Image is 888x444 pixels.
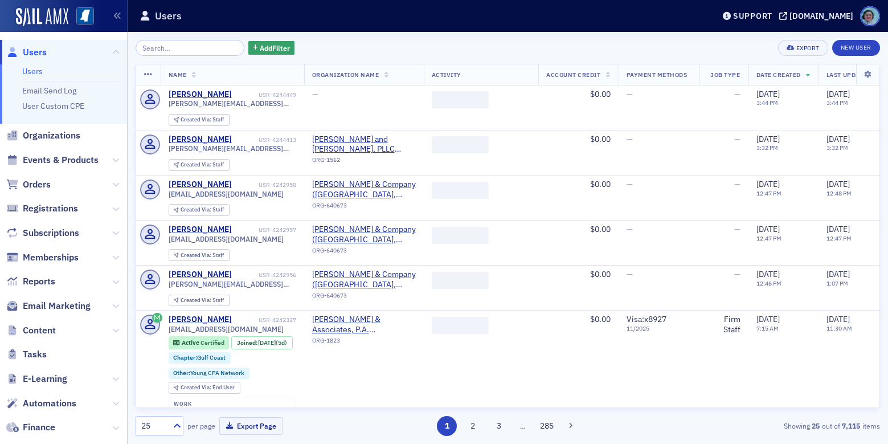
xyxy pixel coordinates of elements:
button: Export Page [219,417,283,435]
span: — [627,179,633,189]
div: (5d) [258,339,287,347]
span: Visa : x8927 [627,314,666,324]
span: $0.00 [590,134,611,144]
time: 3:44 PM [756,99,778,107]
a: [PERSON_NAME] [169,270,232,280]
div: USR-4244449 [234,91,296,99]
a: E-Learning [6,373,67,385]
span: Job Type [710,71,740,79]
time: 1:07 PM [826,279,848,287]
a: Users [6,46,47,59]
span: [DATE] [826,179,850,189]
a: [PERSON_NAME] [169,135,232,145]
img: SailAMX [76,7,94,25]
div: Created Via: Staff [169,204,230,216]
a: Email Send Log [22,85,76,96]
span: — [627,224,633,234]
a: Content [6,324,56,337]
span: Users [23,46,47,59]
span: Orders [23,178,51,191]
a: [PERSON_NAME] [169,315,232,325]
button: 2 [463,416,483,436]
span: Created Via : [181,116,212,123]
button: Export [778,40,828,56]
div: Showing out of items [640,421,880,431]
span: — [627,89,633,99]
span: Tasks [23,348,47,361]
div: ORG-1562 [312,156,416,168]
time: 11:30 AM [826,324,852,332]
a: Active Certified [173,339,224,347]
span: Finance [23,421,55,434]
span: $0.00 [590,179,611,189]
div: USR-4242957 [234,226,296,234]
span: T.E. Lott & Company (Columbus, MS) [312,270,416,290]
a: [PHONE_NUMBER] [174,407,234,416]
span: Created Via : [181,296,212,304]
label: per page [187,421,215,431]
span: Culumber, Harvey & Associates, P.A. (Gulfport, MS) [312,315,416,335]
span: ‌ [432,91,489,108]
span: — [627,269,633,279]
span: [DATE] [756,179,780,189]
a: Other:Young CPA Network [173,369,244,377]
span: Name [169,71,187,79]
div: [DOMAIN_NAME] [789,11,853,21]
div: Staff [181,298,224,304]
span: Date Created [756,71,801,79]
div: Staff [181,162,224,168]
a: [PERSON_NAME] [169,225,232,235]
time: 3:32 PM [756,144,778,152]
a: [PERSON_NAME] & Company ([GEOGRAPHIC_DATA], [GEOGRAPHIC_DATA]) [312,270,416,290]
span: ‌ [432,272,489,289]
span: ‌ [432,317,489,334]
span: — [627,134,633,144]
span: Payment Methods [627,71,688,79]
div: Staff [181,252,224,259]
span: Created Via : [181,161,212,168]
span: Created Via : [181,384,212,391]
span: [DATE] [826,314,850,324]
a: Organizations [6,129,80,142]
span: T.E. Lott & Company (Columbus, MS) [312,180,416,199]
a: Users [22,66,43,76]
div: USR-4242958 [234,181,296,189]
span: — [734,179,740,189]
span: — [734,134,740,144]
span: [PERSON_NAME][EMAIL_ADDRESS][DOMAIN_NAME] [169,99,296,108]
a: New User [832,40,880,56]
span: [PERSON_NAME][EMAIL_ADDRESS][DOMAIN_NAME] [169,280,296,288]
img: SailAMX [16,8,68,26]
span: Joined : [237,339,259,347]
time: 12:46 PM [756,279,781,287]
span: Watkins, Ward and Stafford, PLLC (West Point) [312,135,416,154]
button: AddFilter [248,41,295,55]
a: [PERSON_NAME] & Company ([GEOGRAPHIC_DATA], [GEOGRAPHIC_DATA]) [312,180,416,199]
span: Active [182,339,200,347]
span: Last Updated [826,71,871,79]
a: [PERSON_NAME] & Associates, P.A. ([GEOGRAPHIC_DATA], [GEOGRAPHIC_DATA]) [312,315,416,335]
div: Firm Staff [707,315,740,335]
input: Search… [136,40,244,56]
span: Organizations [23,129,80,142]
a: Orders [6,178,51,191]
span: Organization Name [312,71,379,79]
span: Created Via : [181,206,212,213]
div: Support [733,11,772,21]
div: Created Via: End User [169,382,240,394]
a: Subscriptions [6,227,79,239]
span: $0.00 [590,224,611,234]
div: work [174,401,234,408]
button: [DOMAIN_NAME] [779,12,857,20]
div: [PERSON_NAME] [169,89,232,100]
span: Registrations [23,202,78,215]
span: $0.00 [590,89,611,99]
h1: Users [155,9,182,23]
a: User Custom CPE [22,101,84,111]
span: ‌ [432,182,489,199]
div: 25 [141,420,166,432]
span: [DATE] [258,339,276,347]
